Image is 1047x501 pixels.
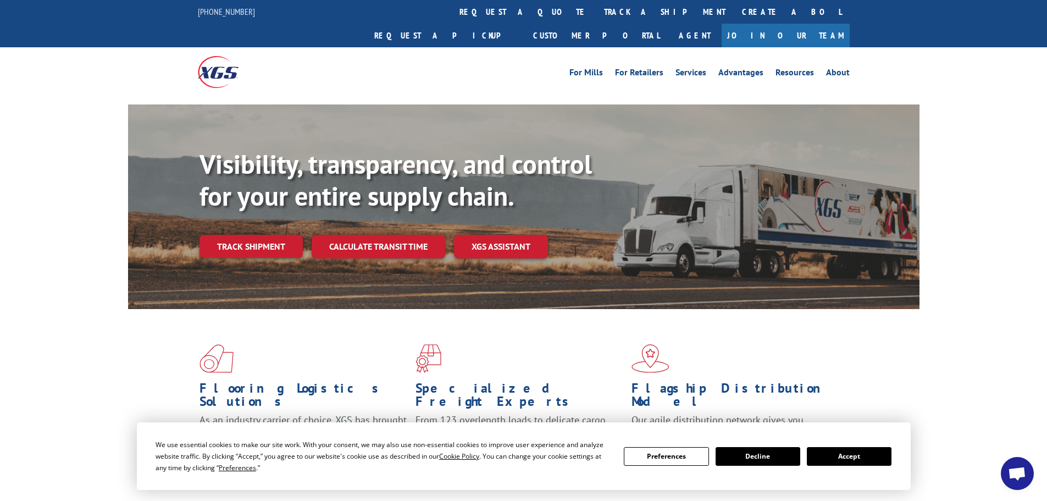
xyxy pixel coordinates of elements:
[718,68,763,80] a: Advantages
[454,235,548,258] a: XGS ASSISTANT
[631,382,839,414] h1: Flagship Distribution Model
[569,68,603,80] a: For Mills
[624,447,708,466] button: Preferences
[826,68,850,80] a: About
[200,382,407,414] h1: Flooring Logistics Solutions
[312,235,445,258] a: Calculate transit time
[137,422,911,490] div: Cookie Consent Prompt
[631,414,834,439] span: Our agile distribution network gives you nationwide inventory management on demand.
[366,24,525,47] a: Request a pickup
[1001,457,1034,490] a: Open chat
[200,235,303,258] a: Track shipment
[200,414,407,453] span: As an industry carrier of choice, XGS has brought innovation and dedication to flooring logistics...
[416,382,623,414] h1: Specialized Freight Experts
[631,344,669,373] img: xgs-icon-flagship-distribution-model-red
[675,68,706,80] a: Services
[439,452,479,461] span: Cookie Policy
[525,24,668,47] a: Customer Portal
[200,147,592,213] b: Visibility, transparency, and control for your entire supply chain.
[716,447,800,466] button: Decline
[156,439,611,474] div: We use essential cookies to make our site work. With your consent, we may also use non-essential ...
[807,447,891,466] button: Accept
[219,463,256,472] span: Preferences
[615,68,663,80] a: For Retailers
[200,344,234,373] img: xgs-icon-total-supply-chain-intelligence-red
[198,6,255,17] a: [PHONE_NUMBER]
[416,414,623,463] p: From 123 overlength loads to delicate cargo, our experienced staff knows the best way to move you...
[722,24,850,47] a: Join Our Team
[416,344,441,373] img: xgs-icon-focused-on-flooring-red
[668,24,722,47] a: Agent
[775,68,814,80] a: Resources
